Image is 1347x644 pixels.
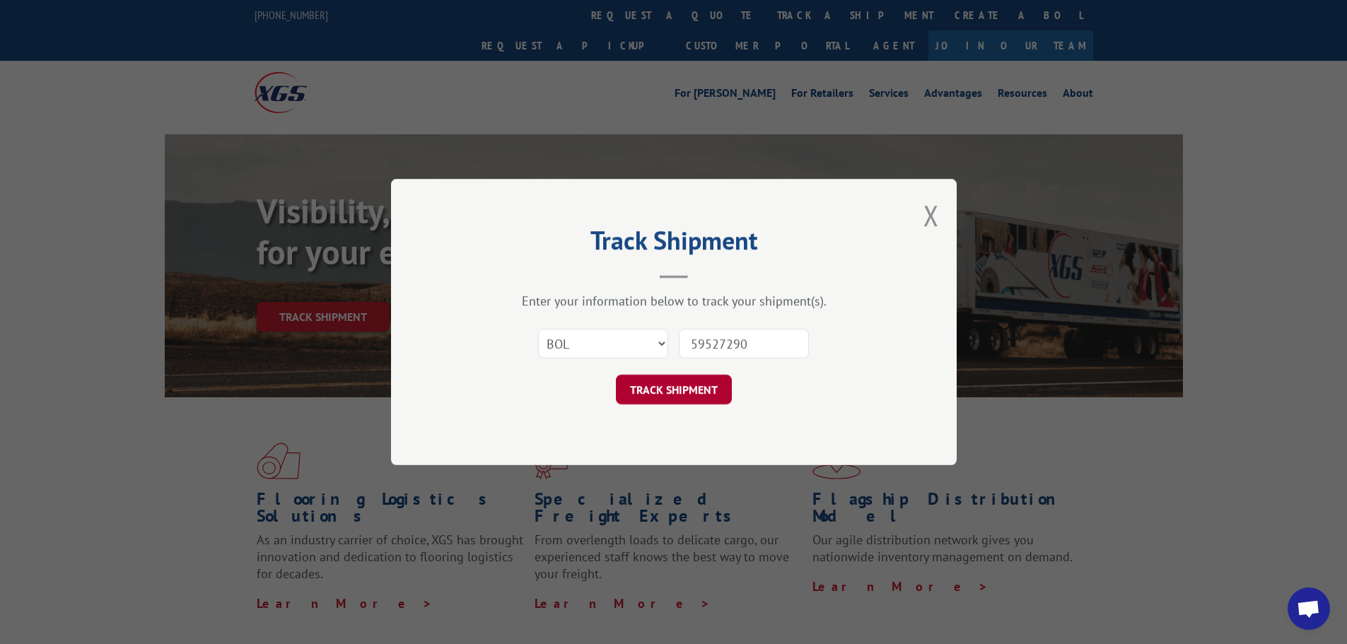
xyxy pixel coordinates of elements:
[616,375,732,404] button: TRACK SHIPMENT
[923,197,939,234] button: Close modal
[1288,587,1330,630] div: Open chat
[679,329,809,358] input: Number(s)
[462,293,886,309] div: Enter your information below to track your shipment(s).
[462,230,886,257] h2: Track Shipment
